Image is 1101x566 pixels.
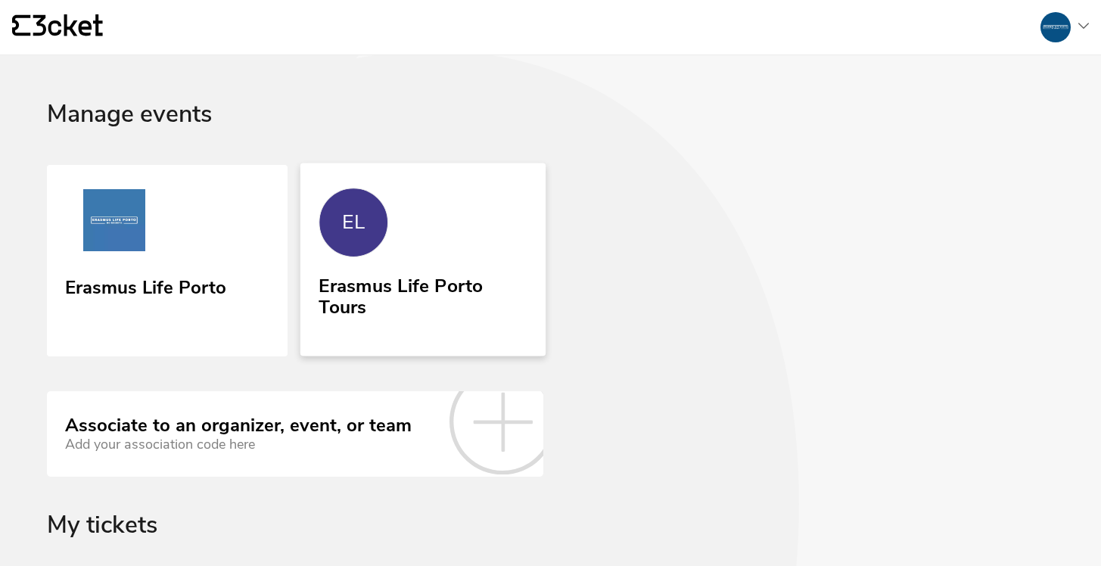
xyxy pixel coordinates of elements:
a: {' '} [12,14,103,40]
g: {' '} [12,15,30,36]
div: Manage events [47,101,1054,165]
img: Erasmus Life Porto [65,189,163,257]
div: EL [342,211,365,234]
div: Add your association code here [65,437,412,452]
div: Erasmus Life Porto Tours [319,269,527,318]
a: Associate to an organizer, event, or team Add your association code here [47,391,543,476]
a: Erasmus Life Porto Erasmus Life Porto [47,165,288,357]
div: Erasmus Life Porto [65,272,226,299]
div: Associate to an organizer, event, or team [65,415,412,437]
a: EL Erasmus Life Porto Tours [300,163,546,356]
